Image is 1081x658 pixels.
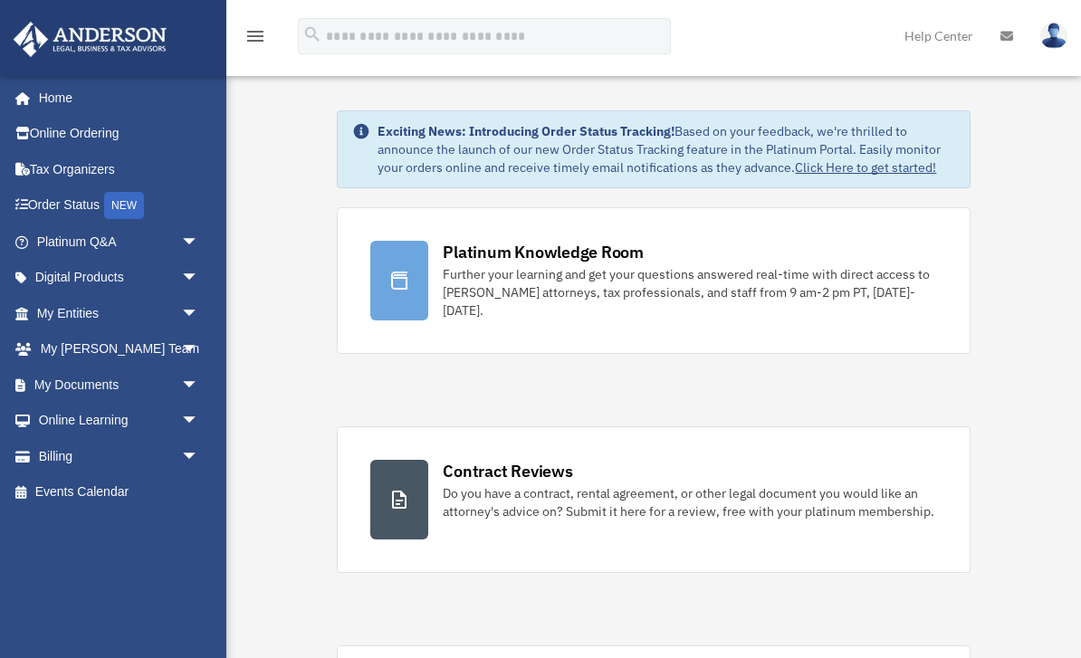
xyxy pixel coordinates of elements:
[13,260,226,296] a: Digital Productsarrow_drop_down
[181,295,217,332] span: arrow_drop_down
[181,224,217,261] span: arrow_drop_down
[1040,23,1067,49] img: User Pic
[244,25,266,47] i: menu
[13,331,226,367] a: My [PERSON_NAME] Teamarrow_drop_down
[443,484,936,520] div: Do you have a contract, rental agreement, or other legal document you would like an attorney's ad...
[13,224,226,260] a: Platinum Q&Aarrow_drop_down
[337,426,970,573] a: Contract Reviews Do you have a contract, rental agreement, or other legal document you would like...
[13,187,226,224] a: Order StatusNEW
[795,159,936,176] a: Click Here to get started!
[104,192,144,219] div: NEW
[181,260,217,297] span: arrow_drop_down
[181,367,217,404] span: arrow_drop_down
[181,438,217,475] span: arrow_drop_down
[302,24,322,44] i: search
[443,265,936,319] div: Further your learning and get your questions answered real-time with direct access to [PERSON_NAM...
[13,116,226,152] a: Online Ordering
[13,295,226,331] a: My Entitiesarrow_drop_down
[8,22,172,57] img: Anderson Advisors Platinum Portal
[181,403,217,440] span: arrow_drop_down
[337,207,970,354] a: Platinum Knowledge Room Further your learning and get your questions answered real-time with dire...
[13,403,226,439] a: Online Learningarrow_drop_down
[378,122,954,176] div: Based on your feedback, we're thrilled to announce the launch of our new Order Status Tracking fe...
[181,331,217,368] span: arrow_drop_down
[244,32,266,47] a: menu
[13,438,226,474] a: Billingarrow_drop_down
[443,241,644,263] div: Platinum Knowledge Room
[13,367,226,403] a: My Documentsarrow_drop_down
[13,80,217,116] a: Home
[378,123,674,139] strong: Exciting News: Introducing Order Status Tracking!
[13,474,226,510] a: Events Calendar
[13,151,226,187] a: Tax Organizers
[443,460,572,482] div: Contract Reviews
